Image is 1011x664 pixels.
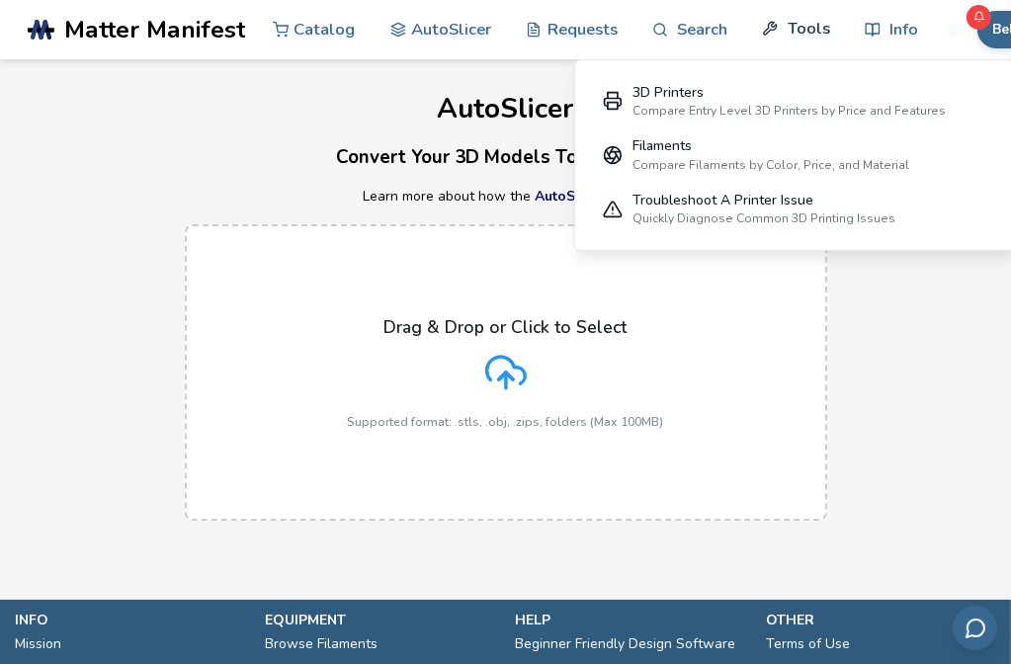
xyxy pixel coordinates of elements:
[589,182,1004,236] a: Troubleshoot A Printer IssueQuickly Diagnose Common 3D Printing Issues
[589,74,1004,128] a: 3D PrintersCompare Entry Level 3D Printers by Price and Features
[536,187,606,206] a: AutoSlicer
[632,193,895,208] div: Troubleshoot A Printer Issue
[64,16,245,43] span: Matter Manifest
[516,610,746,630] p: help
[632,104,946,118] div: Compare Entry Level 3D Printers by Price and Features
[632,85,946,101] div: 3D Printers
[15,630,61,658] a: Mission
[265,610,495,630] p: equipment
[953,606,997,650] button: Send feedback via email
[265,630,378,658] a: Browse Filaments
[384,317,628,337] p: Drag & Drop or Click to Select
[766,610,996,630] p: other
[632,158,909,172] div: Compare Filaments by Color, Price, and Material
[516,630,736,658] a: Beginner Friendly Design Software
[632,138,909,154] div: Filaments
[15,610,245,630] p: info
[348,415,664,429] p: Supported format: .stls, .obj, .zips, folders (Max 100MB)
[589,128,1004,183] a: FilamentsCompare Filaments by Color, Price, and Material
[766,630,850,658] a: Terms of Use
[632,211,895,225] div: Quickly Diagnose Common 3D Printing Issues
